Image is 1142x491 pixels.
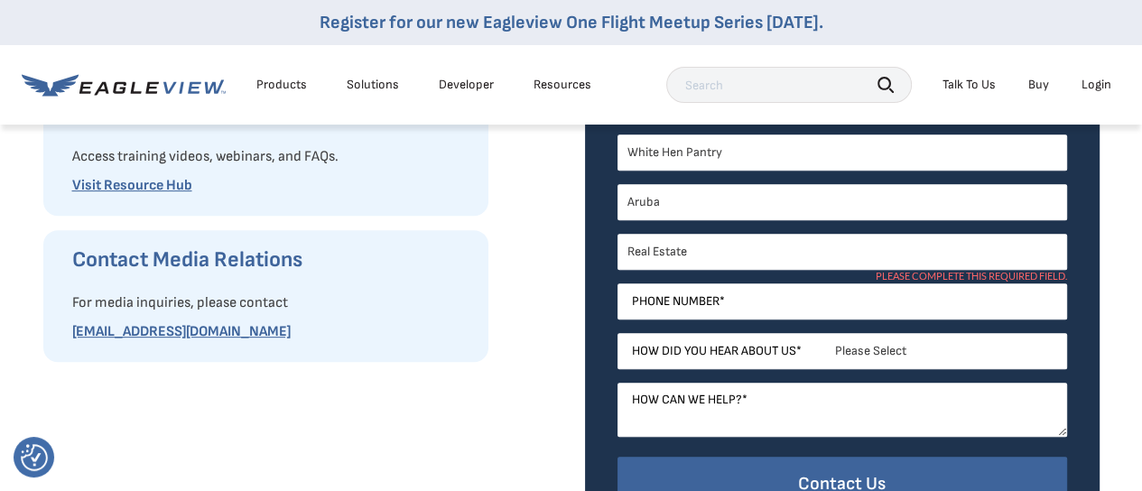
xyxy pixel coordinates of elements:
[72,177,192,194] a: Visit Resource Hub
[72,143,470,171] p: Access training videos, webinars, and FAQs.
[942,77,996,93] div: Talk To Us
[666,67,912,103] input: Search
[72,245,470,274] h3: Contact Media Relations
[1082,77,1111,93] div: Login
[72,289,470,318] p: For media inquiries, please contact
[21,444,48,471] img: Revisit consent button
[534,77,591,93] div: Resources
[72,323,291,340] a: [EMAIL_ADDRESS][DOMAIN_NAME]
[256,77,307,93] div: Products
[1028,77,1049,93] a: Buy
[21,444,48,471] button: Consent Preferences
[347,77,399,93] div: Solutions
[320,12,823,33] a: Register for our new Eagleview One Flight Meetup Series [DATE].
[439,77,494,93] a: Developer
